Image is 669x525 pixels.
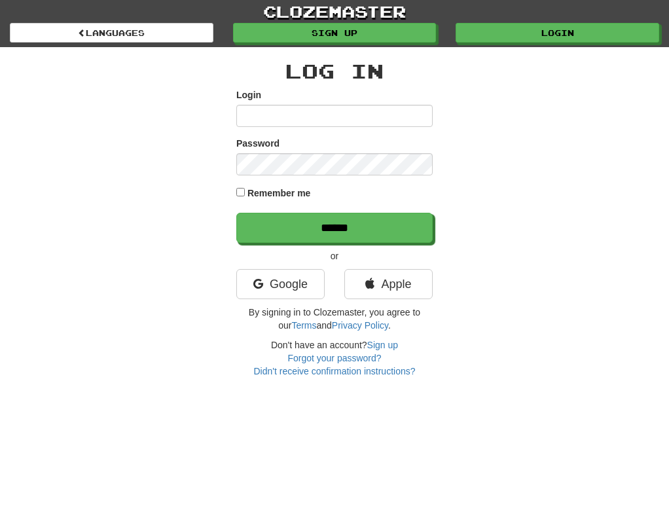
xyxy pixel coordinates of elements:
[367,340,398,350] a: Sign up
[236,249,433,262] p: or
[287,353,381,363] a: Forgot your password?
[236,269,325,299] a: Google
[236,338,433,378] div: Don't have an account?
[291,320,316,331] a: Terms
[10,23,213,43] a: Languages
[236,306,433,332] p: By signing in to Clozemaster, you agree to our and .
[344,269,433,299] a: Apple
[253,366,415,376] a: Didn't receive confirmation instructions?
[456,23,659,43] a: Login
[247,187,311,200] label: Remember me
[236,88,261,101] label: Login
[236,137,280,150] label: Password
[332,320,388,331] a: Privacy Policy
[236,60,433,82] h2: Log In
[233,23,437,43] a: Sign up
